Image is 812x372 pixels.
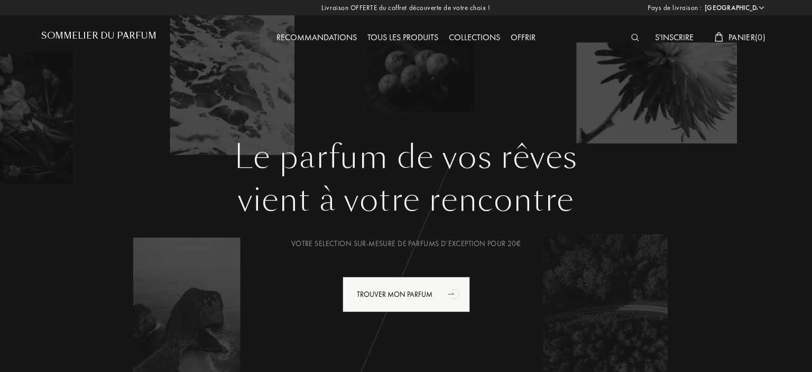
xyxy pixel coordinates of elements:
[505,32,541,43] a: Offrir
[49,138,763,176] h1: Le parfum de vos rêves
[271,32,362,43] a: Recommandations
[335,277,478,312] a: Trouver mon parfumanimation
[41,31,156,41] h1: Sommelier du Parfum
[271,31,362,45] div: Recommandations
[650,31,699,45] div: S'inscrire
[41,31,156,45] a: Sommelier du Parfum
[728,32,765,43] span: Panier ( 0 )
[444,283,465,304] div: animation
[343,277,470,312] div: Trouver mon parfum
[715,32,723,42] img: cart_white.svg
[49,238,763,249] div: Votre selection sur-mesure de parfums d’exception pour 20€
[362,32,444,43] a: Tous les produits
[648,3,702,13] span: Pays de livraison :
[444,31,505,45] div: Collections
[444,32,505,43] a: Collections
[631,34,639,41] img: search_icn_white.svg
[362,31,444,45] div: Tous les produits
[49,176,763,224] div: vient à votre rencontre
[505,31,541,45] div: Offrir
[650,32,699,43] a: S'inscrire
